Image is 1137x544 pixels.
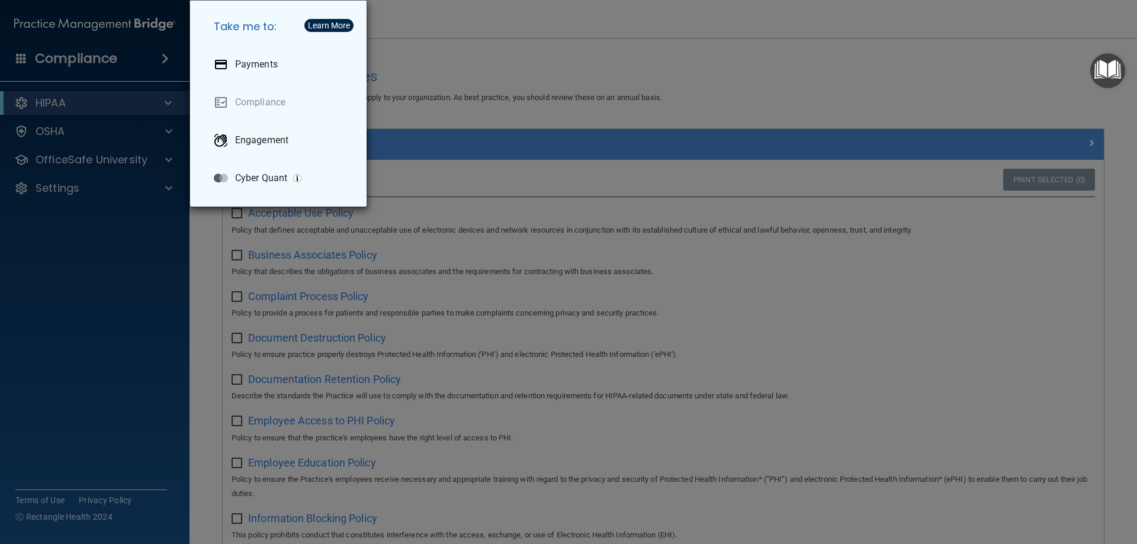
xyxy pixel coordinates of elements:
button: Learn More [304,19,354,32]
a: Compliance [204,86,357,119]
a: Payments [204,48,357,81]
a: Cyber Quant [204,162,357,195]
button: Open Resource Center [1090,53,1125,88]
p: Cyber Quant [235,172,287,184]
div: Learn More [308,21,350,30]
a: Engagement [204,124,357,157]
p: Payments [235,59,278,70]
p: Engagement [235,134,288,146]
h5: Take me to: [204,10,357,43]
